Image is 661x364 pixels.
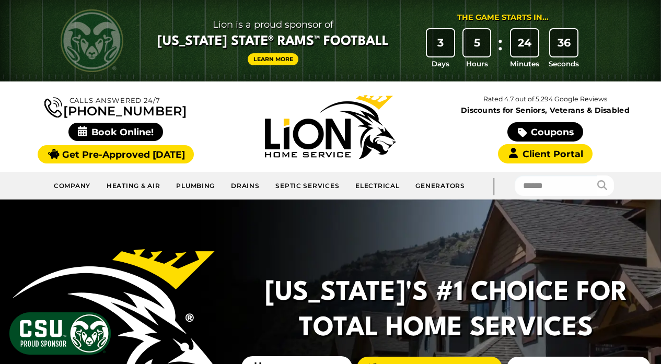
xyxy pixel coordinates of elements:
[263,276,630,346] h2: [US_STATE]'s #1 Choice For Total Home Services
[510,58,539,69] span: Minutes
[463,29,491,56] div: 5
[408,176,472,195] a: Generators
[44,95,187,118] a: [PHONE_NUMBER]
[46,176,99,195] a: Company
[347,176,408,195] a: Electrical
[440,107,651,114] span: Discounts for Seniors, Veterans & Disabled
[438,93,653,105] p: Rated 4.7 out of 5,294 Google Reviews
[507,122,583,142] a: Coupons
[495,29,505,69] div: :
[8,311,112,356] img: CSU Sponsor Badge
[223,176,268,195] a: Drains
[168,176,223,195] a: Plumbing
[511,29,538,56] div: 24
[265,95,396,159] img: Lion Home Service
[498,144,592,163] a: Client Portal
[466,58,488,69] span: Hours
[457,12,549,24] div: The Game Starts in...
[549,58,579,69] span: Seconds
[157,33,389,51] span: [US_STATE] State® Rams™ Football
[68,123,163,141] span: Book Online!
[157,16,389,33] span: Lion is a proud sponsor of
[550,29,577,56] div: 36
[99,176,168,195] a: Heating & Air
[248,53,299,65] a: Learn More
[268,176,347,195] a: Septic Services
[473,172,515,199] div: |
[432,58,449,69] span: Days
[61,9,123,72] img: CSU Rams logo
[38,145,194,163] a: Get Pre-Approved [DATE]
[427,29,454,56] div: 3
